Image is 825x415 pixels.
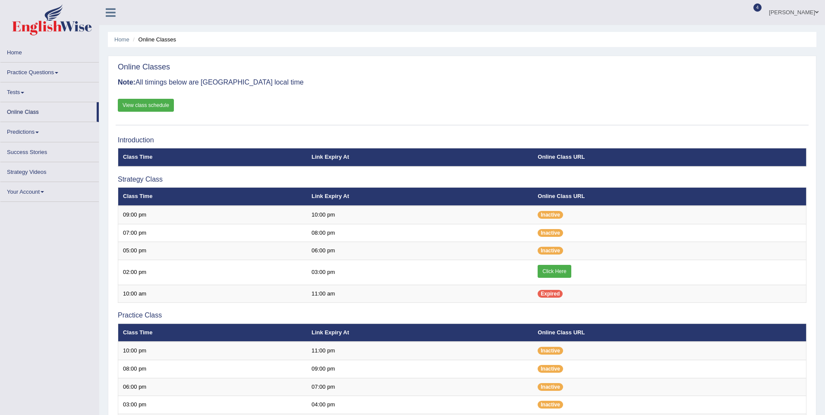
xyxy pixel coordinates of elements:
span: Inactive [538,383,563,391]
td: 11:00 am [307,285,533,303]
span: Inactive [538,211,563,219]
th: Online Class URL [533,148,806,167]
h2: Online Classes [118,63,170,72]
td: 08:00 pm [307,224,533,242]
td: 08:00 pm [118,360,307,378]
td: 03:00 pm [307,260,533,285]
th: Class Time [118,148,307,167]
b: Note: [118,79,135,86]
td: 10:00 am [118,285,307,303]
a: Online Class [0,102,97,119]
a: Home [0,43,99,60]
td: 05:00 pm [118,242,307,260]
span: Inactive [538,247,563,255]
h3: Strategy Class [118,176,806,183]
span: Inactive [538,229,563,237]
a: Strategy Videos [0,162,99,179]
th: Class Time [118,188,307,206]
a: Success Stories [0,142,99,159]
h3: Introduction [118,136,806,144]
a: Predictions [0,122,99,139]
h3: Practice Class [118,311,806,319]
td: 09:00 pm [118,206,307,224]
a: Your Account [0,182,99,199]
a: Home [114,36,129,43]
td: 06:00 pm [118,378,307,396]
td: 10:00 pm [307,206,533,224]
td: 04:00 pm [307,396,533,414]
th: Link Expiry At [307,148,533,167]
td: 03:00 pm [118,396,307,414]
a: Click Here [538,265,571,278]
td: 02:00 pm [118,260,307,285]
h3: All timings below are [GEOGRAPHIC_DATA] local time [118,79,806,86]
a: Tests [0,82,99,99]
td: 10:00 pm [118,342,307,360]
th: Link Expiry At [307,188,533,206]
span: Inactive [538,401,563,409]
a: View class schedule [118,99,174,112]
span: 4 [753,3,762,12]
td: 11:00 pm [307,342,533,360]
li: Online Classes [131,35,176,44]
th: Online Class URL [533,188,806,206]
span: Expired [538,290,563,298]
td: 09:00 pm [307,360,533,378]
span: Inactive [538,347,563,355]
th: Link Expiry At [307,324,533,342]
th: Online Class URL [533,324,806,342]
td: 07:00 pm [118,224,307,242]
td: 07:00 pm [307,378,533,396]
span: Inactive [538,365,563,373]
td: 06:00 pm [307,242,533,260]
a: Practice Questions [0,63,99,79]
th: Class Time [118,324,307,342]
